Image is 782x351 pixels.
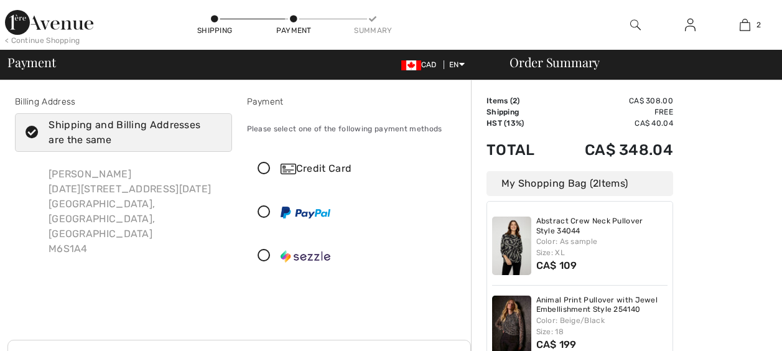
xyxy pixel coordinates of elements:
span: CA$ 199 [536,339,577,350]
td: CA$ 348.04 [552,129,673,171]
a: Animal Print Pullover with Jewel Embellishment Style 254140 [536,296,668,315]
img: My Bag [740,17,750,32]
span: 2 [513,96,517,105]
div: Shipping and Billing Addresses are the same [49,118,213,147]
img: Sezzle [281,250,330,263]
div: < Continue Shopping [5,35,80,46]
img: search the website [630,17,641,32]
div: Color: Beige/Black Size: 18 [536,315,668,337]
span: CA$ 109 [536,260,577,271]
div: Shipping [196,25,233,36]
div: Payment [275,25,312,36]
span: 2 [756,19,761,30]
a: Abstract Crew Neck Pullover Style 34044 [536,217,668,236]
a: Sign In [675,17,705,33]
span: 2 [593,177,598,189]
div: Payment [247,95,464,108]
a: 2 [718,17,771,32]
td: CA$ 308.00 [552,95,673,106]
td: Items ( ) [486,95,552,106]
img: PayPal [281,207,330,218]
div: Summary [354,25,391,36]
img: Credit Card [281,164,296,174]
td: Shipping [486,106,552,118]
div: Color: As sample Size: XL [536,236,668,258]
img: 1ère Avenue [5,10,93,35]
span: Payment [7,56,55,68]
td: CA$ 40.04 [552,118,673,129]
span: EN [449,60,465,69]
div: [PERSON_NAME] [DATE][STREET_ADDRESS][DATE] [GEOGRAPHIC_DATA], [GEOGRAPHIC_DATA], [GEOGRAPHIC_DATA... [39,157,232,266]
div: My Shopping Bag ( Items) [486,171,673,196]
img: Canadian Dollar [401,60,421,70]
td: Free [552,106,673,118]
td: Total [486,129,552,171]
div: Billing Address [15,95,232,108]
div: Please select one of the following payment methods [247,113,464,144]
div: Credit Card [281,161,455,176]
span: CAD [401,60,442,69]
img: Abstract Crew Neck Pullover Style 34044 [492,217,531,275]
td: HST (13%) [486,118,552,129]
div: Order Summary [495,56,775,68]
img: My Info [685,17,696,32]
